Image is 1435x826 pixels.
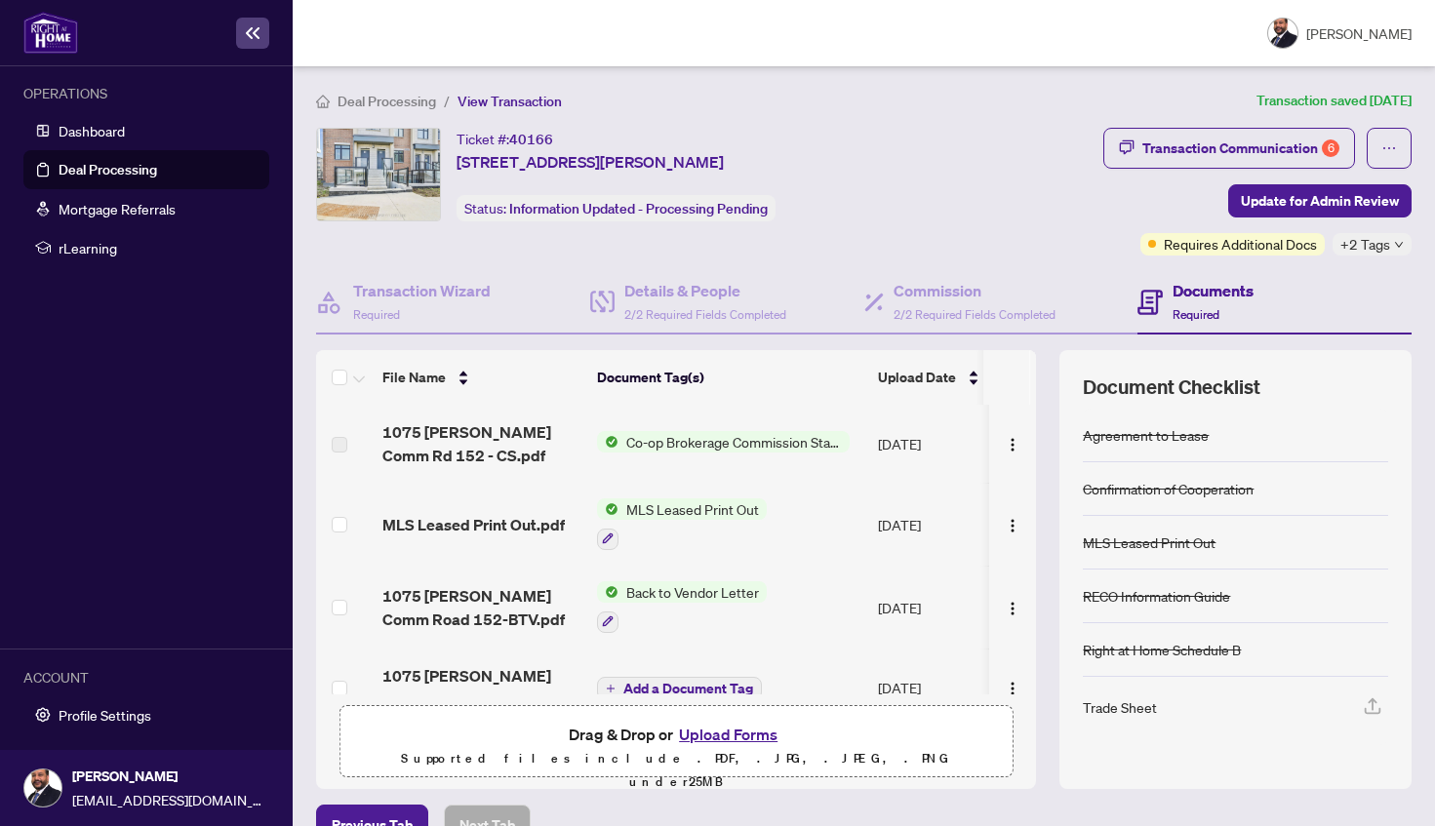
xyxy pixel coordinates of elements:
[1306,22,1412,44] h5: [PERSON_NAME]
[457,128,553,150] div: Ticket #:
[870,649,1003,727] td: [DATE]
[1142,133,1339,164] div: Transaction Communication
[382,367,446,388] span: File Name
[624,279,786,302] h4: Details & People
[1005,601,1020,616] img: Logo
[1394,240,1404,250] span: down
[1005,681,1020,696] img: Logo
[23,666,269,688] div: ACCOUNT
[1241,185,1399,216] span: Update for Admin Review
[338,93,436,110] span: Deal Processing
[870,350,1003,405] th: Upload Date
[618,581,767,603] span: Back to Vendor Letter
[618,498,767,520] span: MLS Leased Print Out
[59,706,151,724] a: Profile Settings
[597,676,762,701] button: Add a Document Tag
[878,367,956,388] span: Upload Date
[1005,437,1020,452] img: Logo
[870,483,1003,566] td: [DATE]
[23,82,269,103] div: OPERATIONS
[1083,374,1260,401] span: Document Checklist
[1083,585,1230,607] div: RECO Information Guide
[1256,90,1412,112] article: Transaction saved [DATE]
[618,431,850,452] span: Co-op Brokerage Commission Statement
[382,420,581,467] span: 1075 [PERSON_NAME] Comm Rd 152 - CS.pdf
[589,350,870,405] th: Document Tag(s)
[1173,279,1254,302] h4: Documents
[457,150,724,174] span: [STREET_ADDRESS][PERSON_NAME]
[1083,639,1241,660] div: Right at Home Schedule B
[1083,696,1157,718] div: Trade Sheet
[375,350,589,405] th: File Name
[59,161,157,178] a: Deal Processing
[356,747,996,794] p: Supported files include .PDF, .JPG, .JPEG, .PNG under 25 MB
[606,684,616,693] span: plus
[673,722,783,747] button: Upload Forms
[1381,140,1397,156] span: ellipsis
[353,307,400,322] span: Required
[1083,478,1254,499] div: Confirmation of Cooperation
[23,12,78,54] img: logo
[59,122,125,139] a: Dashboard
[1103,128,1355,169] button: Transaction Communication6
[59,237,258,258] span: rLearning
[1083,424,1209,446] div: Agreement to Lease
[382,513,565,536] span: MLS Leased Print Out.pdf
[870,405,1003,483] td: [DATE]
[382,664,581,711] span: 1075 [PERSON_NAME] Comm Road 152-Trade Sheet-Arjun to Review.pdf
[1083,531,1216,553] div: MLS Leased Print Out
[1228,184,1412,217] button: Update for Admin Review
[458,93,562,110] span: View Transaction
[597,431,850,452] button: Status IconCo-op Brokerage Commission Statement
[72,766,267,787] span: [PERSON_NAME]
[509,200,768,217] span: Information Updated - Processing Pending
[597,498,767,550] button: Status IconMLS Leased Print Out
[623,682,753,695] span: Add a Document Tag
[997,509,1028,540] button: Logo
[870,566,1003,649] td: [DATE]
[353,279,491,302] h4: Transaction Wizard
[569,722,783,747] span: Drag & Drop or
[1005,518,1020,533] img: Logo
[382,584,581,631] span: 1075 [PERSON_NAME] Comm Road 152-BTV.pdf
[1340,233,1390,256] span: +2 Tags
[997,592,1028,623] button: Logo
[894,307,1056,322] span: 2/2 Required Fields Completed
[997,672,1028,703] button: Logo
[1268,19,1297,48] img: Profile Icon
[24,769,61,806] img: Profile Icon
[894,279,1056,302] h4: Commission
[59,200,176,217] a: Mortgage Referrals
[597,431,618,452] img: Status Icon
[597,498,618,520] img: Status Icon
[1164,233,1317,255] span: Requires Additional Docs
[624,307,786,322] span: 2/2 Required Fields Completed
[316,95,330,108] span: home
[597,677,762,700] button: Add a Document Tag
[457,195,776,221] div: Status:
[340,706,1012,809] span: Drag & Drop orUpload FormsSupported files include .PDF, .JPG, .JPEG, .PNG under25MB
[1173,307,1219,322] span: Required
[317,129,440,220] img: IMG-W12190992_1.jpg
[997,428,1028,459] button: Logo
[597,581,618,603] img: Status Icon
[597,581,767,633] button: Status IconBack to Vendor Letter
[444,90,450,112] li: /
[509,131,553,148] span: 40166
[1322,139,1339,157] div: 6
[72,789,267,810] span: [EMAIL_ADDRESS][DOMAIN_NAME]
